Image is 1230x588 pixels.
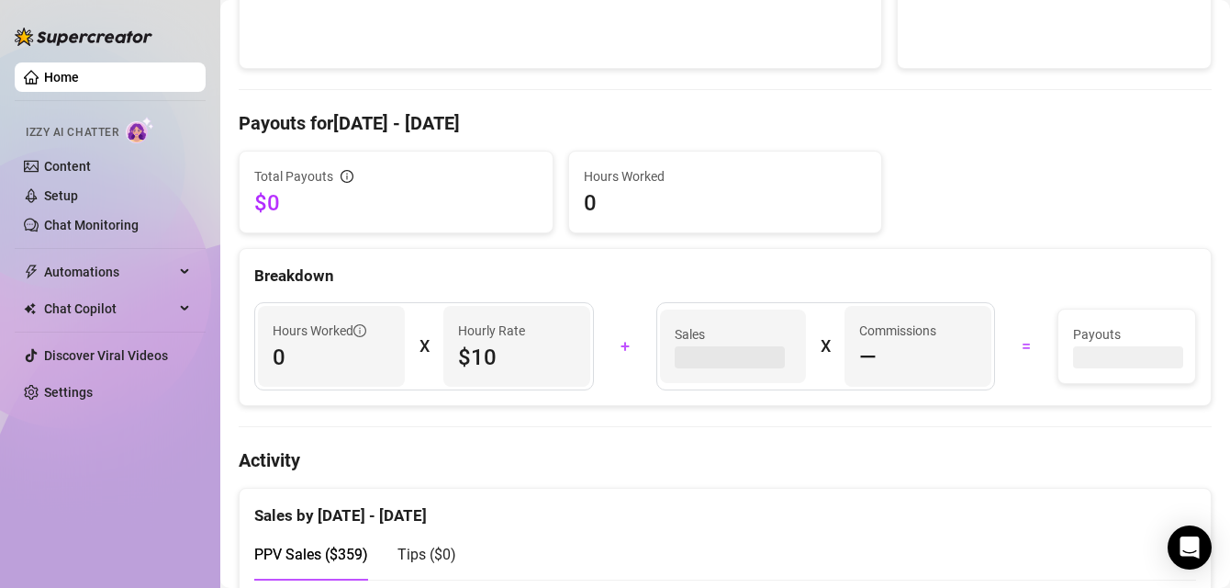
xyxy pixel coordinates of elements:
[254,188,538,218] span: $0
[821,332,830,361] div: X
[254,489,1196,528] div: Sales by [DATE] - [DATE]
[859,321,936,341] article: Commissions
[239,447,1212,473] h4: Activity
[254,546,368,563] span: PPV Sales ( $359 )
[397,546,456,563] span: Tips ( $0 )
[24,302,36,315] img: Chat Copilot
[254,264,1196,288] div: Breakdown
[353,324,366,337] span: info-circle
[1168,526,1212,570] div: Open Intercom Messenger
[44,294,174,323] span: Chat Copilot
[24,265,39,279] span: thunderbolt
[254,166,333,187] span: Total Payouts
[239,110,1212,136] h4: Payouts for [DATE] - [DATE]
[458,321,525,341] article: Hourly Rate
[675,324,792,345] span: Sales
[126,117,154,143] img: AI Chatter
[605,332,645,361] div: +
[1073,324,1180,345] span: Payouts
[44,257,174,287] span: Automations
[15,28,152,46] img: logo-BBDzfeDw.svg
[584,188,867,218] span: 0
[458,343,576,372] span: $10
[273,343,390,372] span: 0
[44,70,79,85] a: Home
[26,124,118,141] span: Izzy AI Chatter
[273,321,366,341] span: Hours Worked
[584,166,867,187] span: Hours Worked
[419,332,429,361] div: X
[859,343,877,372] span: —
[44,218,139,232] a: Chat Monitoring
[44,348,168,363] a: Discover Viral Videos
[1006,332,1046,361] div: =
[44,159,91,174] a: Content
[44,188,78,203] a: Setup
[341,170,353,183] span: info-circle
[44,385,93,400] a: Settings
